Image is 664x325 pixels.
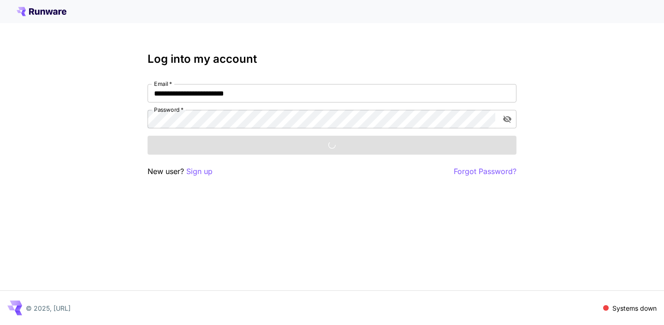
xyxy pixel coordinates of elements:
[499,111,516,127] button: toggle password visibility
[454,166,516,177] button: Forgot Password?
[186,166,213,177] button: Sign up
[26,303,71,313] p: © 2025, [URL]
[154,106,184,114] label: Password
[148,53,516,66] h3: Log into my account
[612,303,657,313] p: Systems down
[154,80,172,88] label: Email
[148,166,213,177] p: New user?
